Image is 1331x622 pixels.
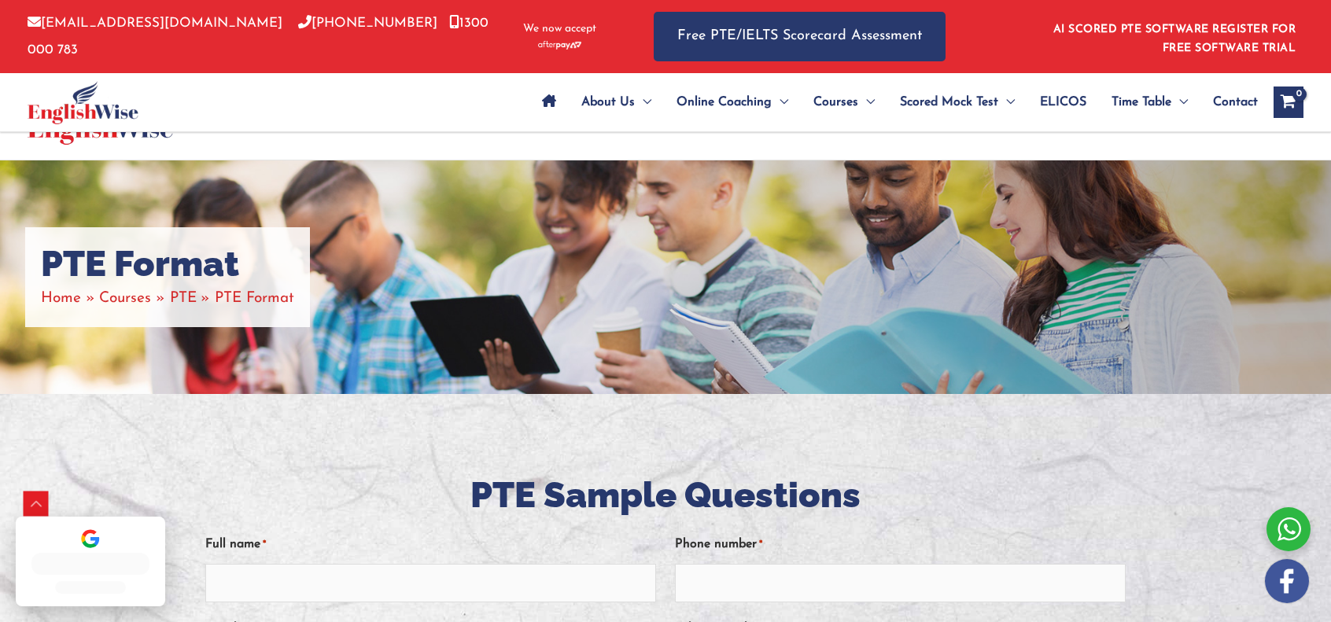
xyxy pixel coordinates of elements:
[581,75,635,130] span: About Us
[654,12,946,61] a: Free PTE/IELTS Scorecard Assessment
[1265,559,1309,603] img: white-facebook.png
[1171,75,1188,130] span: Menu Toggle
[1213,75,1258,130] span: Contact
[887,75,1027,130] a: Scored Mock TestMenu Toggle
[99,291,151,306] a: Courses
[529,75,1258,130] nav: Site Navigation: Main Menu
[772,75,788,130] span: Menu Toggle
[205,532,266,558] label: Full name
[41,243,294,285] h1: PTE Format
[28,81,138,124] img: cropped-ew-logo
[41,291,81,306] a: Home
[813,75,858,130] span: Courses
[635,75,651,130] span: Menu Toggle
[28,17,282,30] a: [EMAIL_ADDRESS][DOMAIN_NAME]
[675,532,762,558] label: Phone number
[677,75,772,130] span: Online Coaching
[664,75,801,130] a: Online CoachingMenu Toggle
[1044,11,1303,62] aside: Header Widget 1
[858,75,875,130] span: Menu Toggle
[801,75,887,130] a: CoursesMenu Toggle
[1274,86,1303,118] a: View Shopping Cart, empty
[538,41,581,50] img: Afterpay-Logo
[170,291,197,306] a: PTE
[523,21,596,37] span: We now accept
[569,75,664,130] a: About UsMenu Toggle
[28,17,489,56] a: 1300 000 783
[298,17,437,30] a: [PHONE_NUMBER]
[1200,75,1258,130] a: Contact
[41,285,294,311] nav: Breadcrumbs
[1053,24,1296,54] a: AI SCORED PTE SOFTWARE REGISTER FOR FREE SOFTWARE TRIAL
[900,75,998,130] span: Scored Mock Test
[1027,75,1099,130] a: ELICOS
[1112,75,1171,130] span: Time Table
[1099,75,1200,130] a: Time TableMenu Toggle
[205,473,1126,519] h2: PTE Sample Questions
[1040,75,1086,130] span: ELICOS
[215,291,294,306] span: PTE Format
[998,75,1015,130] span: Menu Toggle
